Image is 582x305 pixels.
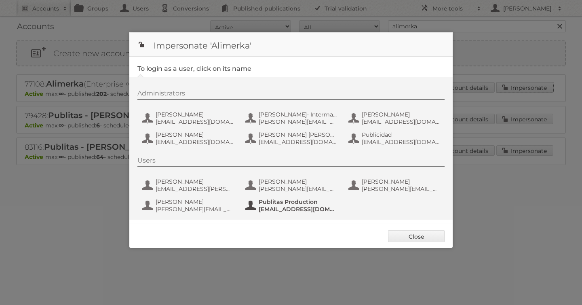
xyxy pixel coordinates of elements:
[362,118,440,125] span: [EMAIL_ADDRESS][DOMAIN_NAME]
[245,177,339,193] button: [PERSON_NAME] [PERSON_NAME][EMAIL_ADDRESS][PERSON_NAME][DOMAIN_NAME]
[362,178,440,185] span: [PERSON_NAME]
[156,198,234,205] span: [PERSON_NAME]
[259,131,337,138] span: [PERSON_NAME] [PERSON_NAME]
[156,138,234,146] span: [EMAIL_ADDRESS][DOMAIN_NAME]
[388,230,445,242] a: Close
[362,138,440,146] span: [EMAIL_ADDRESS][DOMAIN_NAME]
[137,157,445,167] div: Users
[156,178,234,185] span: [PERSON_NAME]
[141,110,236,126] button: [PERSON_NAME] [EMAIL_ADDRESS][DOMAIN_NAME]
[362,131,440,138] span: Publicidad
[245,110,339,126] button: [PERSON_NAME]- Intermark [PERSON_NAME][EMAIL_ADDRESS][PERSON_NAME][PERSON_NAME][DOMAIN_NAME]
[141,177,236,193] button: [PERSON_NAME] [EMAIL_ADDRESS][PERSON_NAME][DOMAIN_NAME]
[348,130,443,146] button: Publicidad [EMAIL_ADDRESS][DOMAIN_NAME]
[259,205,337,213] span: [EMAIL_ADDRESS][DOMAIN_NAME]
[259,118,337,125] span: [PERSON_NAME][EMAIL_ADDRESS][PERSON_NAME][PERSON_NAME][DOMAIN_NAME]
[348,177,443,193] button: [PERSON_NAME] [PERSON_NAME][EMAIL_ADDRESS][DOMAIN_NAME]
[362,111,440,118] span: [PERSON_NAME]
[259,185,337,193] span: [PERSON_NAME][EMAIL_ADDRESS][PERSON_NAME][DOMAIN_NAME]
[156,205,234,213] span: [PERSON_NAME][EMAIL_ADDRESS][DOMAIN_NAME]
[137,89,445,100] div: Administrators
[362,185,440,193] span: [PERSON_NAME][EMAIL_ADDRESS][DOMAIN_NAME]
[141,130,236,146] button: [PERSON_NAME] [EMAIL_ADDRESS][DOMAIN_NAME]
[156,111,234,118] span: [PERSON_NAME]
[156,118,234,125] span: [EMAIL_ADDRESS][DOMAIN_NAME]
[245,130,339,146] button: [PERSON_NAME] [PERSON_NAME] [EMAIL_ADDRESS][DOMAIN_NAME]
[156,185,234,193] span: [EMAIL_ADDRESS][PERSON_NAME][DOMAIN_NAME]
[259,198,337,205] span: Publitas Production
[141,197,236,214] button: [PERSON_NAME] [PERSON_NAME][EMAIL_ADDRESS][DOMAIN_NAME]
[156,131,234,138] span: [PERSON_NAME]
[259,138,337,146] span: [EMAIL_ADDRESS][DOMAIN_NAME]
[259,178,337,185] span: [PERSON_NAME]
[137,65,251,72] legend: To login as a user, click on its name
[259,111,337,118] span: [PERSON_NAME]- Intermark
[245,197,339,214] button: Publitas Production [EMAIL_ADDRESS][DOMAIN_NAME]
[129,32,453,57] h1: Impersonate 'Alimerka'
[348,110,443,126] button: [PERSON_NAME] [EMAIL_ADDRESS][DOMAIN_NAME]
